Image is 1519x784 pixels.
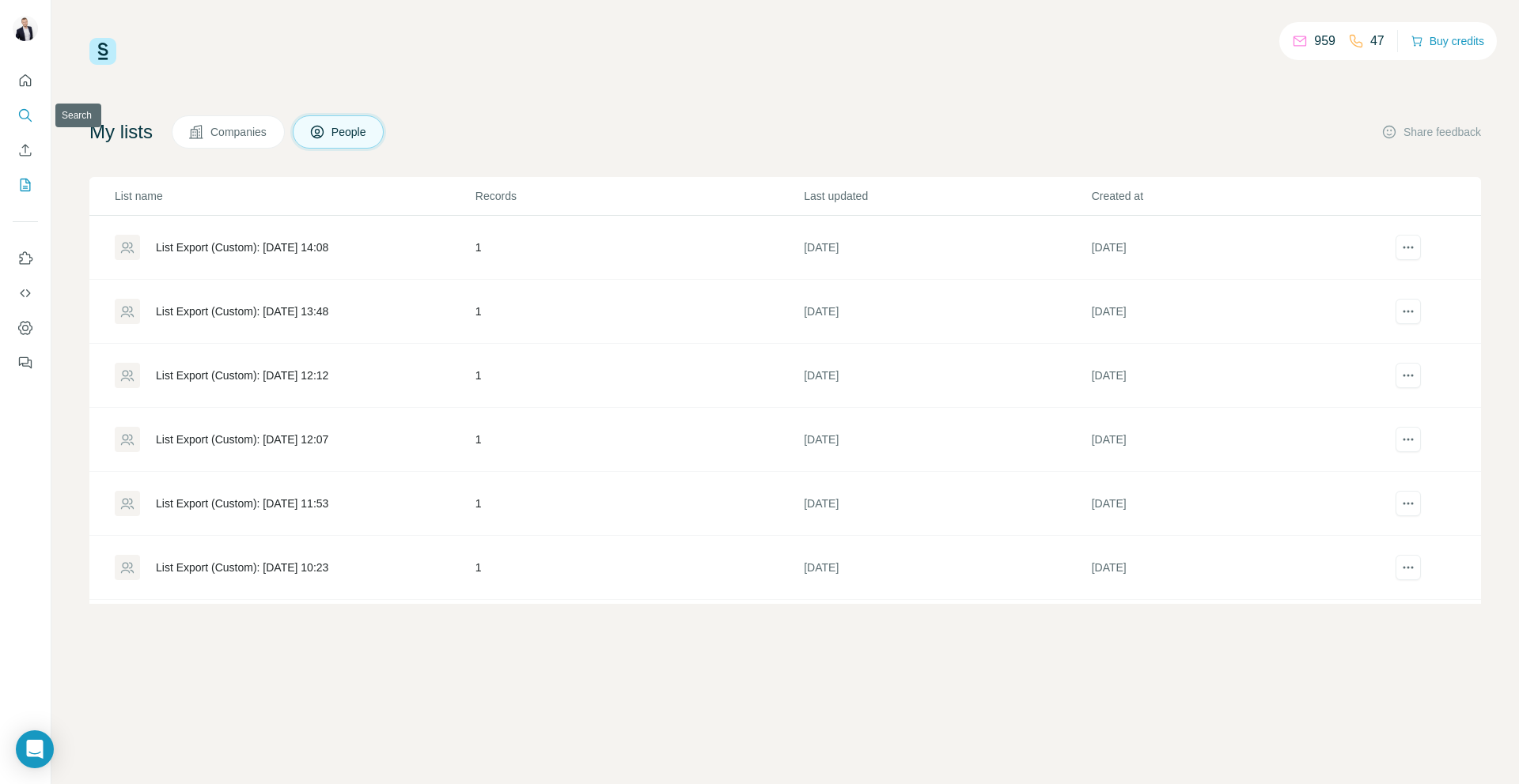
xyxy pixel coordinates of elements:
td: [DATE] [1091,536,1378,600]
td: 1 [475,344,803,408]
td: [DATE] [803,280,1090,344]
div: List Export (Custom): [DATE] 12:07 [156,432,328,447]
button: Dashboard [13,314,38,342]
p: Created at [1092,188,1377,204]
button: My lists [13,171,38,199]
button: actions [1396,363,1421,388]
td: [DATE] [803,536,1090,600]
td: [DATE] [1091,216,1378,280]
button: actions [1396,555,1421,580]
button: Buy credits [1411,30,1484,52]
img: Surfe Logo [89,38,116,65]
td: 1 [475,408,803,472]
span: People [331,124,368,140]
td: 1 [475,280,803,344]
p: List name [115,188,474,204]
p: Last updated [804,188,1089,204]
button: Use Surfe API [13,279,38,307]
div: List Export (Custom): [DATE] 12:12 [156,367,328,383]
td: 2 [475,600,803,664]
td: [DATE] [803,408,1090,472]
td: [DATE] [803,600,1090,664]
td: [DATE] [1091,344,1378,408]
button: Search [13,101,38,130]
td: [DATE] [803,472,1090,536]
button: Share feedback [1381,124,1481,140]
h4: My lists [89,119,153,145]
button: Enrich CSV [13,136,38,164]
div: Open Intercom Messenger [16,730,54,768]
span: Companies [210,124,268,140]
p: Records [475,188,802,204]
td: 1 [475,536,803,600]
button: actions [1396,491,1421,516]
td: [DATE] [1091,472,1378,536]
td: [DATE] [803,216,1090,280]
td: 1 [475,472,803,536]
div: List Export (Custom): [DATE] 11:53 [156,496,328,511]
button: actions [1396,427,1421,452]
button: actions [1396,299,1421,324]
td: [DATE] [1091,408,1378,472]
button: Use Surfe on LinkedIn [13,244,38,273]
td: 1 [475,216,803,280]
button: actions [1396,235,1421,260]
button: Quick start [13,66,38,95]
td: [DATE] [803,344,1090,408]
p: 47 [1370,32,1385,51]
p: 959 [1314,32,1335,51]
img: Avatar [13,16,38,41]
div: List Export (Custom): [DATE] 10:23 [156,560,328,575]
div: List Export (Custom): [DATE] 13:48 [156,303,328,319]
button: Feedback [13,349,38,377]
div: List Export (Custom): [DATE] 14:08 [156,239,328,255]
td: [DATE] [1091,600,1378,664]
td: [DATE] [1091,280,1378,344]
